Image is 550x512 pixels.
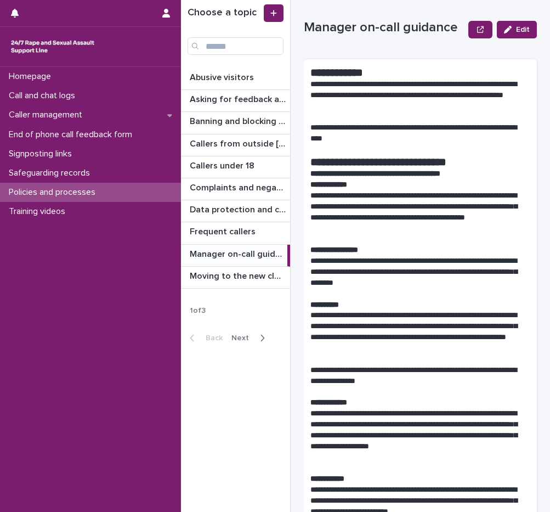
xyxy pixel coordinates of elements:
p: Policies and processes [4,187,104,198]
p: Manager on-call guidance [190,247,285,260]
button: Edit [497,21,537,38]
a: Complaints and negative feedbackComplaints and negative feedback [181,178,290,200]
span: Back [199,334,223,342]
p: Asking for feedback and demographic data [190,92,288,105]
a: Abusive visitorsAbusive visitors [181,68,290,90]
p: Callers under 18 [190,159,257,171]
input: Search [188,37,283,55]
p: Frequent callers [190,224,258,237]
a: Asking for feedback and demographic dataAsking for feedback and demographic data [181,90,290,112]
a: Moving to the new cloud contact centreMoving to the new cloud contact centre [181,267,290,289]
p: Caller management [4,110,91,120]
a: Manager on-call guidanceManager on-call guidance [181,245,290,267]
span: Next [231,334,256,342]
a: Banning and blocking callersBanning and blocking callers [181,112,290,134]
p: Banning and blocking callers [190,114,288,127]
p: Training videos [4,206,74,217]
a: Frequent callersFrequent callers [181,222,290,244]
p: Complaints and negative feedback [190,181,288,193]
button: Next [227,333,274,343]
span: Edit [516,26,530,33]
button: Back [181,333,227,343]
p: 1 of 3 [181,297,214,324]
p: Moving to the new cloud contact centre [190,269,288,282]
p: Call and chat logs [4,91,84,101]
p: Data protection and confidentiality guidance [190,202,288,215]
p: Abusive visitors [190,70,256,83]
p: End of phone call feedback form [4,130,141,140]
p: Callers from outside England & Wales [190,137,288,149]
h1: Choose a topic [188,7,262,19]
a: Callers under 18Callers under 18 [181,156,290,178]
p: Homepage [4,71,60,82]
p: Signposting links [4,149,81,159]
p: Manager on-call guidance [304,20,464,36]
p: Safeguarding records [4,168,99,178]
a: Data protection and confidentiality guidanceData protection and confidentiality guidance [181,200,290,222]
a: Callers from outside [GEOGRAPHIC_DATA]Callers from outside [GEOGRAPHIC_DATA] [181,134,290,156]
img: rhQMoQhaT3yELyF149Cw [9,36,97,58]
